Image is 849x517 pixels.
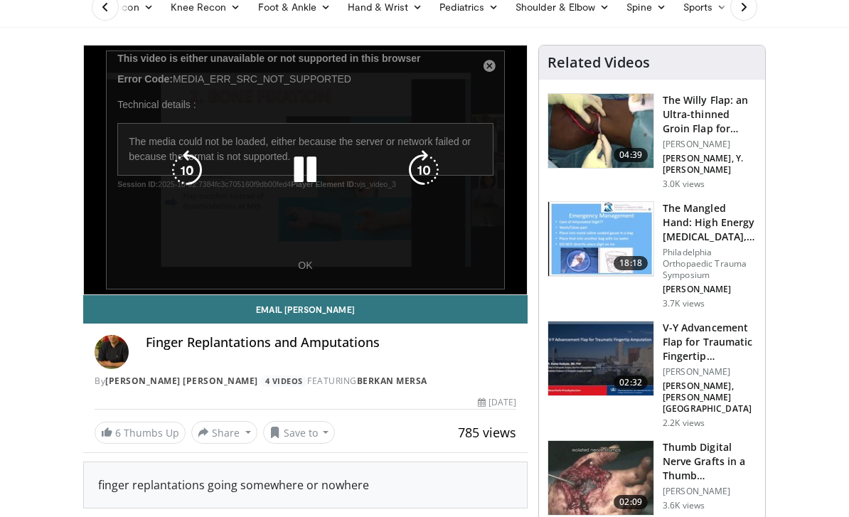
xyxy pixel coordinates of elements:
[95,375,516,388] div: By FEATURING
[663,93,757,136] h3: The Willy Flap: an Ultra-thinned Groin Flap for Reconstruction of Co…
[84,46,527,294] video-js: Video Player
[263,421,336,444] button: Save to
[663,298,705,309] p: 3.7K views
[663,380,757,415] p: [PERSON_NAME], [PERSON_NAME][GEOGRAPHIC_DATA]
[260,375,307,388] a: 4 Videos
[663,440,757,483] h3: Thumb Digital Nerve Grafts in a Thumb [MEDICAL_DATA]
[191,421,257,444] button: Share
[548,202,653,276] img: 3f93950c-3631-4494-af4d-c15dc7e5571b.150x105_q85_crop-smart_upscale.jpg
[548,321,653,395] img: 39b3fa19-cf32-4b32-9b71-9ac2784b6abd.150x105_q85_crop-smart_upscale.jpg
[663,284,757,295] p: [PERSON_NAME]
[458,424,516,441] span: 785 views
[614,148,648,162] span: 04:39
[98,476,513,494] div: finger replantations going somewhere or nowhere
[146,335,516,351] h4: Finger Replantations and Amputations
[548,321,757,429] a: 02:32 V-Y Advancement Flap for Traumatic Fingertip [MEDICAL_DATA] [PERSON_NAME] [PERSON_NAME], [P...
[663,153,757,176] p: [PERSON_NAME], Y. [PERSON_NAME]
[95,335,129,369] img: Avatar
[663,366,757,378] p: [PERSON_NAME]
[663,139,757,150] p: [PERSON_NAME]
[548,94,653,168] img: f8fbc825-eb50-421d-afb1-41c193336658.150x105_q85_crop-smart_upscale.jpg
[614,256,648,270] span: 18:18
[663,417,705,429] p: 2.2K views
[663,500,705,511] p: 3.6K views
[548,93,757,190] a: 04:39 The Willy Flap: an Ultra-thinned Groin Flap for Reconstruction of Co… [PERSON_NAME] [PERSON...
[663,201,757,244] h3: The Mangled Hand: High Energy [MEDICAL_DATA], Crush or [MEDICAL_DATA] Injuries
[663,178,705,190] p: 3.0K views
[548,441,653,515] img: slutsky_-_thumb_reattachment_2.png.150x105_q85_crop-smart_upscale.jpg
[95,422,186,444] a: 6 Thumbs Up
[663,486,757,497] p: [PERSON_NAME]
[478,396,516,409] div: [DATE]
[663,321,757,363] h3: V-Y Advancement Flap for Traumatic Fingertip [MEDICAL_DATA]
[548,440,757,516] a: 02:09 Thumb Digital Nerve Grafts in a Thumb [MEDICAL_DATA] [PERSON_NAME] 3.6K views
[105,375,258,387] a: [PERSON_NAME] [PERSON_NAME]
[83,295,528,324] a: Email [PERSON_NAME]
[614,495,648,509] span: 02:09
[548,54,650,71] h4: Related Videos
[548,201,757,309] a: 18:18 The Mangled Hand: High Energy [MEDICAL_DATA], Crush or [MEDICAL_DATA] Injuries Philadelphia...
[614,375,648,390] span: 02:32
[357,375,427,387] a: berkan mersa
[663,247,757,281] p: Philadelphia Orthopaedic Trauma Symposium
[115,426,121,439] span: 6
